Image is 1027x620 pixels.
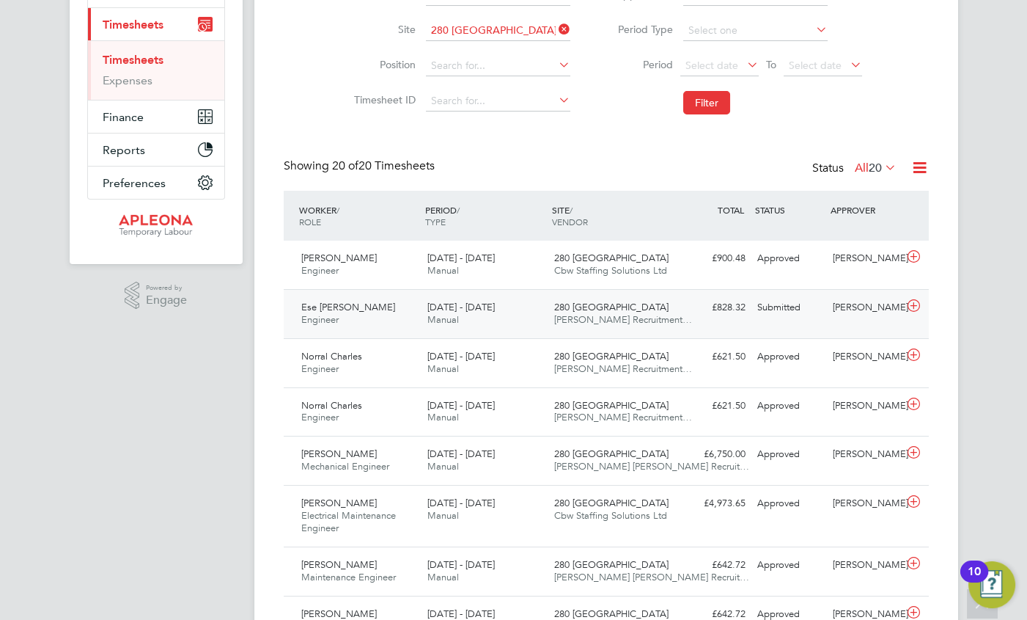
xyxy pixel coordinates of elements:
input: Select one [683,21,828,41]
span: [DATE] - [DATE] [427,448,495,460]
div: Approved [751,394,828,418]
div: SITE [548,197,675,235]
span: 280 [GEOGRAPHIC_DATA] [554,301,669,313]
span: [PERSON_NAME] Recruitment… [554,411,692,423]
span: [PERSON_NAME] [301,608,377,620]
span: 280 [GEOGRAPHIC_DATA] [554,497,669,509]
div: Showing [284,158,438,174]
span: [DATE] - [DATE] [427,252,495,264]
a: Timesheets [103,53,163,67]
div: 10 [968,572,981,591]
span: Manual [427,460,459,473]
div: Approved [751,345,828,369]
span: Norral Charles [301,350,362,362]
div: £900.48 [675,247,751,271]
span: TOTAL [718,204,744,216]
span: Manual [427,313,459,326]
span: TYPE [425,216,446,227]
span: Mechanical Engineer [301,460,389,473]
span: ROLE [299,216,321,227]
span: Norral Charles [301,399,362,412]
div: [PERSON_NAME] [827,394,903,418]
span: 280 [GEOGRAPHIC_DATA] [554,350,669,362]
span: Engineer [301,411,339,423]
div: £642.72 [675,553,751,577]
span: Cbw Staffing Solutions Ltd [554,264,667,277]
span: Engage [146,294,187,307]
span: [DATE] - [DATE] [427,399,495,412]
span: Manual [427,362,459,375]
button: Open Resource Center, 10 new notifications [968,561,1015,608]
span: [DATE] - [DATE] [427,350,495,362]
span: Reports [103,143,145,157]
div: [PERSON_NAME] [827,345,903,369]
div: APPROVER [827,197,903,223]
span: To [762,55,781,74]
span: Engineer [301,362,339,375]
span: [PERSON_NAME] Recruitment… [554,313,692,326]
span: VENDOR [552,216,588,227]
div: Approved [751,553,828,577]
div: [PERSON_NAME] [827,492,903,516]
span: Ese [PERSON_NAME] [301,301,395,313]
a: Powered byEngage [125,282,187,310]
div: Approved [751,442,828,467]
div: £828.32 [675,296,751,320]
span: Engineer [301,313,339,326]
span: / [570,204,573,216]
span: [PERSON_NAME] [301,497,377,509]
span: 20 [869,161,882,175]
span: Electrical Maintenance Engineer [301,509,396,534]
input: Search for... [426,21,570,41]
div: STATUS [751,197,828,223]
div: Status [812,158,899,179]
span: [PERSON_NAME] Recruitment… [554,362,692,375]
span: Powered by [146,282,187,294]
div: [PERSON_NAME] [827,247,903,271]
span: Maintenance Engineer [301,571,396,583]
div: [PERSON_NAME] [827,296,903,320]
span: / [457,204,460,216]
label: Timesheet ID [350,93,416,106]
button: Reports [88,134,224,166]
span: 280 [GEOGRAPHIC_DATA] [554,558,669,571]
label: Position [350,58,416,71]
span: Manual [427,509,459,522]
div: PERIOD [422,197,548,235]
a: Expenses [103,73,152,87]
input: Search for... [426,56,570,76]
span: Preferences [103,176,166,190]
span: [PERSON_NAME] [301,558,377,571]
span: Cbw Staffing Solutions Ltd [554,509,667,522]
span: Finance [103,110,144,124]
span: 280 [GEOGRAPHIC_DATA] [554,252,669,264]
span: Select date [685,59,738,72]
div: Approved [751,492,828,516]
span: [PERSON_NAME] [PERSON_NAME] Recruit… [554,460,749,473]
span: [PERSON_NAME] [PERSON_NAME] Recruit… [554,571,749,583]
span: Manual [427,264,459,277]
span: [DATE] - [DATE] [427,497,495,509]
span: Manual [427,571,459,583]
span: 280 [GEOGRAPHIC_DATA] [554,608,669,620]
span: Manual [427,411,459,423]
span: [DATE] - [DATE] [427,558,495,571]
label: Period Type [607,23,673,36]
div: £6,750.00 [675,442,751,467]
input: Search for... [426,91,570,112]
label: Period [607,58,673,71]
span: [DATE] - [DATE] [427,608,495,620]
button: Finance [88,101,224,133]
div: [PERSON_NAME] [827,442,903,467]
a: Go to home page [87,214,225,238]
label: Site [350,23,416,36]
div: Submitted [751,296,828,320]
span: Timesheets [103,18,163,32]
span: 20 of [332,158,358,173]
span: [PERSON_NAME] [301,252,377,264]
div: Approved [751,247,828,271]
span: [PERSON_NAME] [301,448,377,460]
button: Timesheets [88,8,224,40]
span: [DATE] - [DATE] [427,301,495,313]
span: 280 [GEOGRAPHIC_DATA] [554,399,669,412]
